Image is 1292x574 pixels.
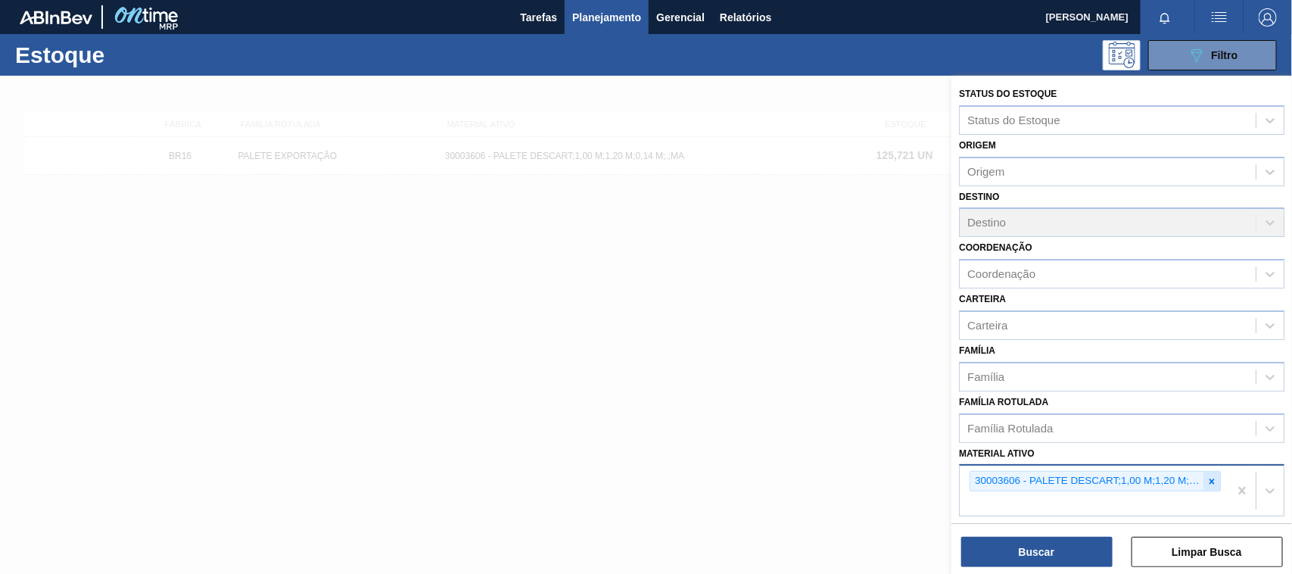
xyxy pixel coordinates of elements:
label: Material ativo [959,448,1035,459]
h1: Estoque [15,46,237,64]
button: Filtro [1148,40,1277,70]
span: Filtro [1212,49,1238,61]
label: Coordenação [959,242,1032,253]
div: Pogramando: nenhum usuário selecionado [1103,40,1141,70]
div: Família [967,370,1004,383]
label: Carteira [959,294,1006,304]
div: Coordenação [967,268,1035,281]
span: Gerencial [656,8,705,27]
label: Família Rotulada [959,397,1048,407]
img: TNhmsLtSVTkK8tSr43FrP2fwEKptu5GPRR3wAAAABJRU5ErkJggg== [20,11,92,24]
button: Notificações [1141,7,1189,28]
label: Origem [959,140,996,151]
div: Status do Estoque [967,114,1060,126]
span: Relatórios [720,8,771,27]
span: Tarefas [520,8,557,27]
label: Família [959,345,995,356]
div: 30003606 - PALETE DESCART;1,00 M;1,20 M;0,14 M;.;MA [970,472,1203,491]
label: Destino [959,192,999,202]
label: Status do Estoque [959,89,1057,99]
img: Logout [1259,8,1277,27]
img: userActions [1210,8,1228,27]
div: Família Rotulada [967,422,1053,435]
div: Carteira [967,319,1007,332]
span: Planejamento [572,8,641,27]
div: Origem [967,165,1004,178]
